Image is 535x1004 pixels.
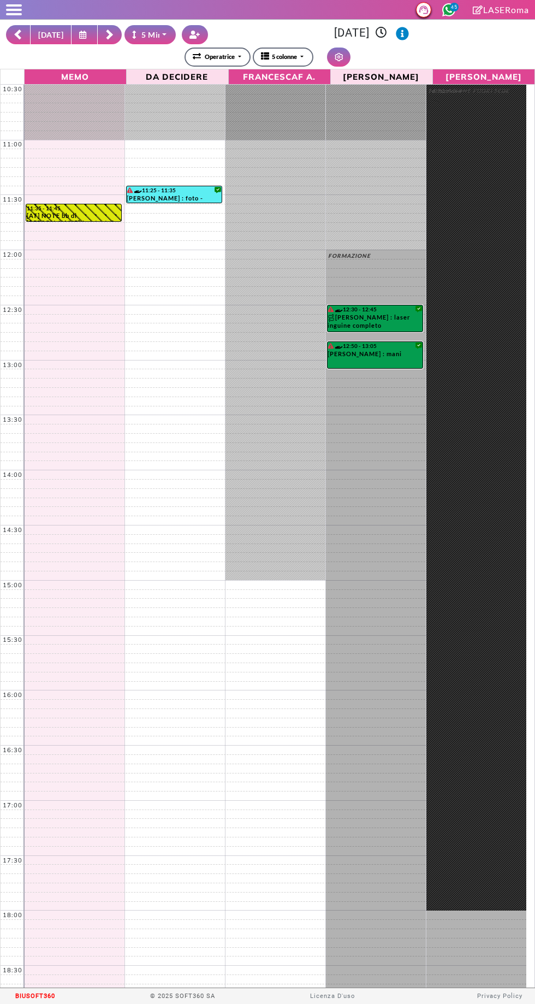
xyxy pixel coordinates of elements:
span: FrancescaF A. [231,70,328,82]
div: 15:00 [1,581,25,589]
span: 45 [450,3,459,11]
span: [PERSON_NAME] [436,70,532,82]
div: 12:00 [1,251,25,258]
div: [AT] NOTE bb di [PERSON_NAME] è entrato? [27,212,121,221]
a: Licenza D'uso [310,993,355,1000]
div: 13:30 [1,416,25,423]
div: [PERSON_NAME] : mani [328,350,422,361]
span: Memo [27,70,123,82]
div: 11:35 - 11:45 [27,205,121,211]
button: [DATE] [30,25,72,44]
div: 17:00 [1,801,25,809]
div: 5 Minuti [132,29,173,40]
i: Il cliente ha degli insoluti [328,343,334,349]
div: 13:00 [1,361,25,369]
button: Crea nuovo contatto rapido [182,25,208,44]
div: 16:30 [1,746,25,754]
div: 14:00 [1,471,25,479]
div: 12:30 - 12:45 [328,306,422,313]
h3: [DATE] [214,26,529,40]
div: [PERSON_NAME] : foto - controllo *da remoto* tramite foto [127,194,221,203]
div: 16:00 [1,691,25,699]
div: 11:30 [1,196,25,203]
div: 18:30 [1,966,25,974]
i: Clicca per andare alla pagina di firma [473,5,483,14]
span: Da Decidere [129,70,225,82]
img: PERCORSO [328,314,336,322]
div: 17:30 [1,857,25,864]
div: FORMAZIONE FUORI SEDE [429,87,524,97]
div: FORMAZIONE [329,252,423,262]
div: 12:50 - 13:05 [328,342,422,350]
div: 14:30 [1,526,25,534]
span: [PERSON_NAME] [334,70,430,82]
a: Privacy Policy [477,993,522,1000]
div: 18:00 [1,911,25,919]
div: 10:30 [1,85,25,93]
div: 15:30 [1,636,25,643]
div: 11:25 - 11:35 [127,187,221,194]
i: Il cliente ha degli insoluti [127,187,133,193]
i: Il cliente ha degli insoluti [328,306,334,312]
div: [PERSON_NAME] : laser inguine completo [328,314,422,332]
div: 11:00 [1,140,25,148]
div: 12:30 [1,306,25,314]
a: LASERoma [473,4,529,15]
